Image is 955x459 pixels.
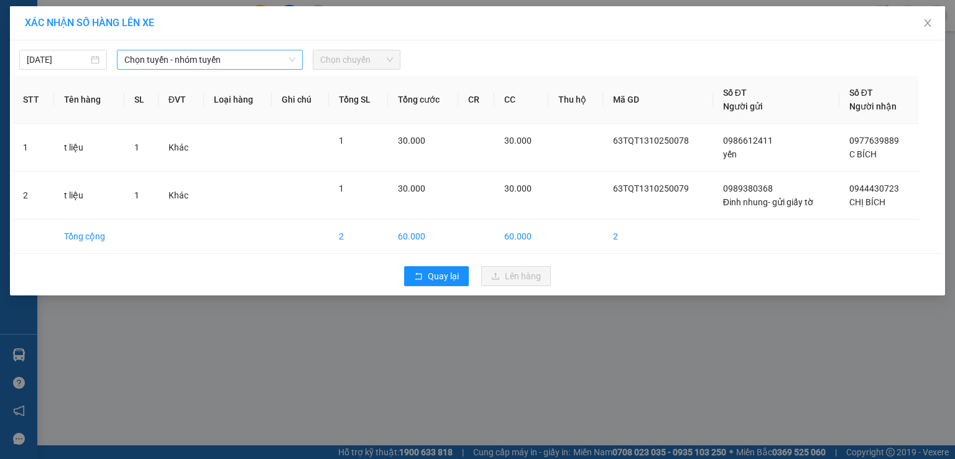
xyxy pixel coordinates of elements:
[11,10,112,50] strong: CÔNG TY TNHH DỊCH VỤ DU LỊCH THỜI ĐẠI
[910,6,945,41] button: Close
[723,197,813,207] span: Đinh nhung- gửi giấy tờ
[613,136,689,146] span: 63TQT1310250078
[159,172,204,220] td: Khác
[13,172,54,220] td: 2
[159,124,204,172] td: Khác
[54,172,124,220] td: t liệu
[388,76,459,124] th: Tổng cước
[134,190,139,200] span: 1
[723,149,737,159] span: yến
[481,266,551,286] button: uploadLên hàng
[723,136,773,146] span: 0986612411
[13,124,54,172] td: 1
[204,76,272,124] th: Loại hàng
[398,136,425,146] span: 30.000
[339,183,344,193] span: 1
[849,136,899,146] span: 0977639889
[388,220,459,254] td: 60.000
[320,50,393,69] span: Chọn chuyến
[923,18,933,28] span: close
[849,197,885,207] span: CHỊ BÍCH
[548,76,603,124] th: Thu hộ
[849,101,897,111] span: Người nhận
[404,266,469,286] button: rollbackQuay lại
[414,272,423,282] span: rollback
[603,220,713,254] td: 2
[723,88,747,98] span: Số ĐT
[723,101,763,111] span: Người gửi
[134,142,139,152] span: 1
[723,183,773,193] span: 0989380368
[8,53,116,98] span: Chuyển phát nhanh: [GEOGRAPHIC_DATA] - [GEOGRAPHIC_DATA]
[398,183,425,193] span: 30.000
[849,88,873,98] span: Số ĐT
[329,220,388,254] td: 2
[159,76,204,124] th: ĐVT
[329,76,388,124] th: Tổng SL
[613,183,689,193] span: 63TQT1310250079
[504,136,532,146] span: 30.000
[124,76,159,124] th: SL
[124,50,295,69] span: Chọn tuyến - nhóm tuyến
[339,136,344,146] span: 1
[494,76,548,124] th: CC
[458,76,494,124] th: CR
[54,76,124,124] th: Tên hàng
[272,76,329,124] th: Ghi chú
[27,53,88,67] input: 14/10/2025
[4,44,7,108] img: logo
[428,269,459,283] span: Quay lại
[849,183,899,193] span: 0944430723
[25,17,154,29] span: XÁC NHẬN SỐ HÀNG LÊN XE
[54,220,124,254] td: Tổng cộng
[494,220,548,254] td: 60.000
[849,149,877,159] span: C BÍCH
[13,76,54,124] th: STT
[54,124,124,172] td: t liệu
[288,56,296,63] span: down
[117,83,211,96] span: 63TQT1410250091
[504,183,532,193] span: 30.000
[603,76,713,124] th: Mã GD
